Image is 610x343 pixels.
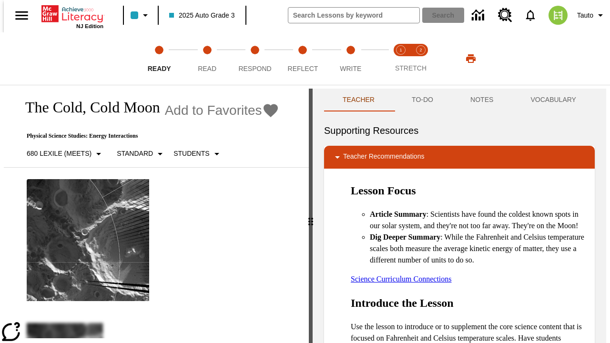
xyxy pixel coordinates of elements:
text: 2 [419,48,422,52]
a: Data Center [466,2,492,29]
a: Science Curriculum Connections [351,275,452,283]
h2: Introduce the Lesson [351,294,587,312]
text: 1 [399,48,402,52]
button: Stretch Respond step 2 of 2 [407,32,435,85]
strong: Dig Deeper Summary [370,233,440,241]
li: : Scientists have found the coldest known spots in our solar system, and they're not too far away... [370,209,587,232]
img: image [27,179,149,301]
button: Ready step 1 of 5 [132,32,187,85]
button: Reflect step 4 of 5 [275,32,330,85]
span: NJ Edition [76,23,103,29]
button: Respond step 3 of 5 [227,32,283,85]
span: Write [340,65,361,72]
span: Add to Favorites [165,103,262,118]
button: Write step 5 of 5 [323,32,378,85]
p: Students [173,149,209,159]
h1: The Cold, Cold Moon [15,99,160,116]
button: Select a new avatar [543,3,573,28]
button: Select Lexile, 680 Lexile (Meets) [23,145,108,162]
div: activity [313,89,606,343]
button: Open side menu [8,1,36,30]
div: Teacher Recommendations [324,146,595,169]
span: 2025 Auto Grade 3 [169,10,235,20]
button: Read step 2 of 5 [179,32,234,85]
h2: Lesson Focus [351,182,587,199]
span: Tauto [577,10,593,20]
span: Reflect [288,65,318,72]
button: Class color is light blue. Change class color [127,7,155,24]
span: Read [198,65,216,72]
span: STRETCH [395,64,427,72]
button: Teacher [324,89,393,111]
a: Resource Center, Will open in new tab [492,2,518,28]
img: avatar image [549,6,568,25]
strong: Article Summary [370,210,427,218]
h6: Supporting Resources [324,123,595,138]
p: Standard [117,149,153,159]
span: Respond [238,65,271,72]
p: 680 Lexile (Meets) [27,149,91,159]
p: Teacher Recommendations [343,151,424,163]
span: Ready [148,65,171,72]
button: Profile/Settings [573,7,610,24]
p: Physical Science Studies: Energy Interactions [15,132,279,140]
a: Notifications [518,3,543,28]
button: NOTES [452,89,512,111]
button: Select Student [170,145,226,162]
button: VOCABULARY [512,89,595,111]
input: search field [288,8,419,23]
div: Press Enter or Spacebar and then press right and left arrow keys to move the slider [309,89,313,343]
button: Scaffolds, Standard [113,145,170,162]
div: Instructional Panel Tabs [324,89,595,111]
button: Add to Favorites - The Cold, Cold Moon [165,102,279,119]
button: Stretch Read step 1 of 2 [387,32,415,85]
div: reading [4,89,309,338]
button: Print [456,50,486,67]
div: Home [41,3,103,29]
li: : While the Fahrenheit and Celsius temperature scales both measure the average kinetic energy of ... [370,232,587,266]
button: TO-DO [393,89,452,111]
